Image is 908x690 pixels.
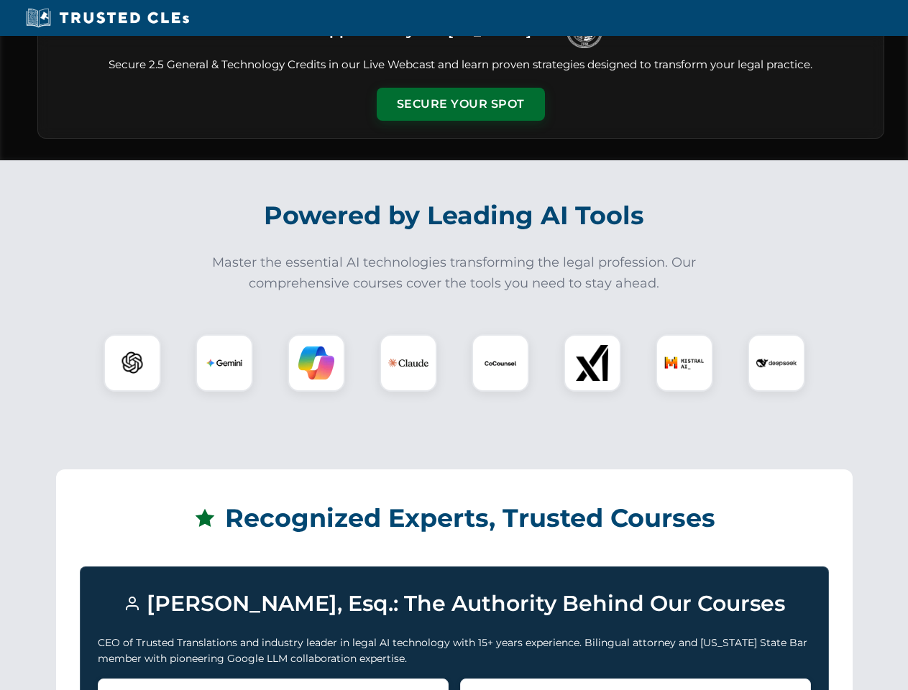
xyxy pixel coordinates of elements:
[748,334,805,392] div: DeepSeek
[80,493,829,543] h2: Recognized Experts, Trusted Courses
[472,334,529,392] div: CoCounsel
[55,57,866,73] p: Secure 2.5 General & Technology Credits in our Live Webcast and learn proven strategies designed ...
[98,584,811,623] h3: [PERSON_NAME], Esq.: The Authority Behind Our Courses
[196,334,253,392] div: Gemini
[56,190,853,241] h2: Powered by Leading AI Tools
[756,343,797,383] img: DeepSeek Logo
[22,7,193,29] img: Trusted CLEs
[388,343,428,383] img: Claude Logo
[664,343,705,383] img: Mistral AI Logo
[656,334,713,392] div: Mistral AI
[111,342,153,384] img: ChatGPT Logo
[104,334,161,392] div: ChatGPT
[380,334,437,392] div: Claude
[298,345,334,381] img: Copilot Logo
[377,88,545,121] button: Secure Your Spot
[203,252,706,294] p: Master the essential AI technologies transforming the legal profession. Our comprehensive courses...
[98,635,811,667] p: CEO of Trusted Translations and industry leader in legal AI technology with 15+ years experience....
[482,345,518,381] img: CoCounsel Logo
[206,345,242,381] img: Gemini Logo
[564,334,621,392] div: xAI
[288,334,345,392] div: Copilot
[574,345,610,381] img: xAI Logo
